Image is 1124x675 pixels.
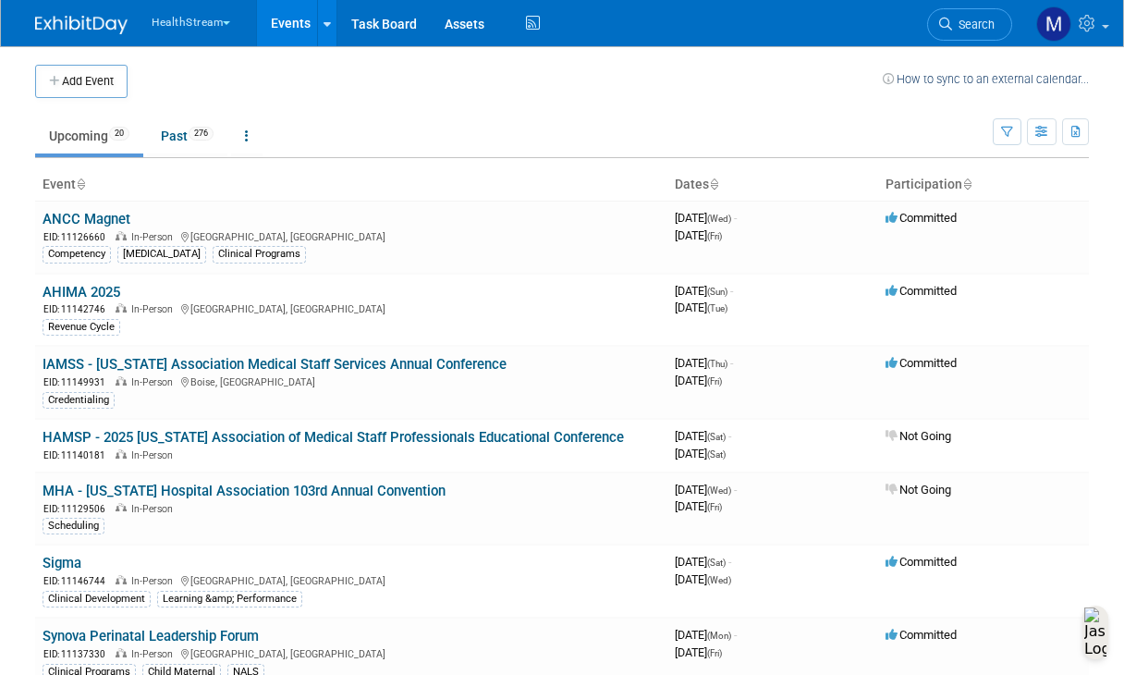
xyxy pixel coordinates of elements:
[707,376,722,387] span: (Fri)
[43,304,113,314] span: EID: 11142746
[43,377,113,387] span: EID: 11149931
[675,301,727,314] span: [DATE]
[43,555,81,571] a: Sigma
[734,483,737,497] span: -
[707,214,731,224] span: (Wed)
[675,211,737,225] span: [DATE]
[117,246,206,263] div: [MEDICAL_DATA]
[1036,6,1071,42] img: Maya Storry
[675,447,726,460] span: [DATE]
[43,284,120,301] a: AHIMA 2025
[43,450,113,460] span: EID: 11140181
[147,118,227,153] a: Past276
[157,591,302,607] div: Learning &amp; Performance
[43,228,660,244] div: [GEOGRAPHIC_DATA], [GEOGRAPHIC_DATA]
[131,575,178,587] span: In-Person
[43,374,660,389] div: Boise, [GEOGRAPHIC_DATA]
[43,232,113,242] span: EID: 11126660
[883,72,1089,86] a: How to sync to an external calendar...
[675,483,737,497] span: [DATE]
[116,648,127,657] img: In-Person Event
[43,319,120,336] div: Revenue Cycle
[35,16,128,34] img: ExhibitDay
[116,303,127,313] img: In-Person Event
[43,645,660,661] div: [GEOGRAPHIC_DATA], [GEOGRAPHIC_DATA]
[734,211,737,225] span: -
[886,211,957,225] span: Committed
[886,356,957,370] span: Committed
[707,631,731,641] span: (Mon)
[707,449,726,460] span: (Sat)
[707,485,731,496] span: (Wed)
[675,499,722,513] span: [DATE]
[43,649,113,659] span: EID: 11137330
[728,429,731,443] span: -
[116,231,127,240] img: In-Person Event
[116,376,127,386] img: In-Person Event
[131,648,178,660] span: In-Person
[675,572,731,586] span: [DATE]
[35,169,667,201] th: Event
[43,356,507,373] a: IAMSS - [US_STATE] Association Medical Staff Services Annual Conference
[76,177,85,191] a: Sort by Event Name
[131,231,178,243] span: In-Person
[35,118,143,153] a: Upcoming20
[927,8,1012,41] a: Search
[886,429,951,443] span: Not Going
[707,558,726,568] span: (Sat)
[709,177,718,191] a: Sort by Start Date
[675,284,733,298] span: [DATE]
[43,591,151,607] div: Clinical Development
[707,648,722,658] span: (Fri)
[43,518,104,534] div: Scheduling
[43,504,113,514] span: EID: 11129506
[962,177,971,191] a: Sort by Participation Type
[43,211,130,227] a: ANCC Magnet
[707,303,727,313] span: (Tue)
[675,645,722,659] span: [DATE]
[675,228,722,242] span: [DATE]
[131,303,178,315] span: In-Person
[43,301,660,316] div: [GEOGRAPHIC_DATA], [GEOGRAPHIC_DATA]
[886,483,951,497] span: Not Going
[43,483,446,499] a: MHA - [US_STATE] Hospital Association 103rd Annual Convention
[707,432,726,442] span: (Sat)
[728,555,731,569] span: -
[886,555,957,569] span: Committed
[109,127,129,141] span: 20
[675,628,737,642] span: [DATE]
[43,628,259,644] a: Synova Perinatal Leadership Forum
[131,503,178,515] span: In-Person
[43,429,624,446] a: HAMSP - 2025 [US_STATE] Association of Medical Staff Professionals Educational Conference
[675,356,733,370] span: [DATE]
[189,127,214,141] span: 276
[707,502,722,512] span: (Fri)
[35,65,128,98] button: Add Event
[131,449,178,461] span: In-Person
[878,169,1089,201] th: Participation
[116,575,127,584] img: In-Person Event
[730,284,733,298] span: -
[707,359,727,369] span: (Thu)
[116,503,127,512] img: In-Person Event
[707,575,731,585] span: (Wed)
[734,628,737,642] span: -
[131,376,178,388] span: In-Person
[43,572,660,588] div: [GEOGRAPHIC_DATA], [GEOGRAPHIC_DATA]
[213,246,306,263] div: Clinical Programs
[952,18,995,31] span: Search
[43,246,111,263] div: Competency
[675,374,722,387] span: [DATE]
[675,555,731,569] span: [DATE]
[116,449,127,459] img: In-Person Event
[886,628,957,642] span: Committed
[667,169,878,201] th: Dates
[43,392,115,409] div: Credentialing
[707,287,727,297] span: (Sun)
[675,429,731,443] span: [DATE]
[730,356,733,370] span: -
[707,231,722,241] span: (Fri)
[43,576,113,586] span: EID: 11146744
[886,284,957,298] span: Committed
